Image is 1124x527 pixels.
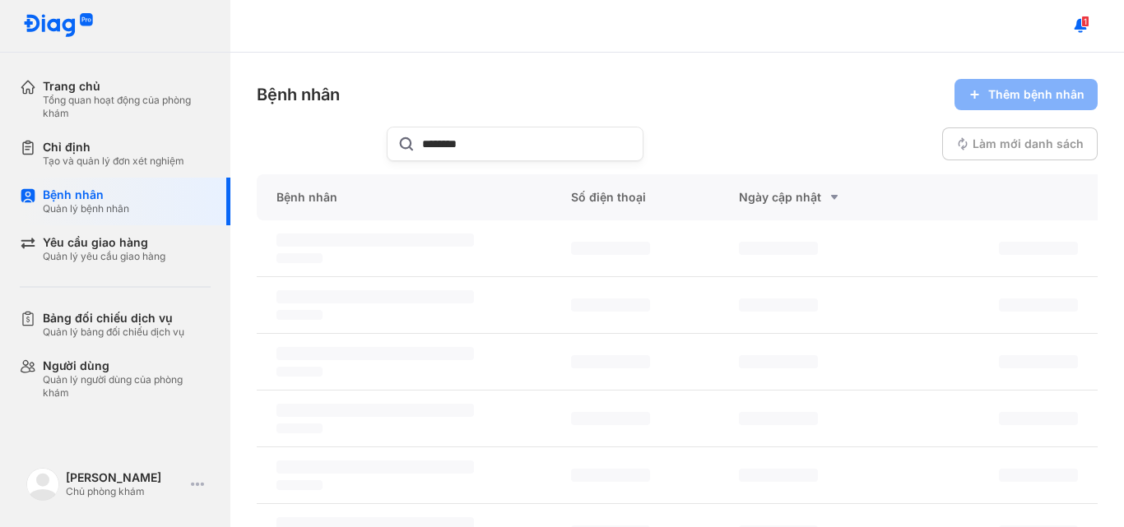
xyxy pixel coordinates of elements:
div: [PERSON_NAME] [66,470,184,485]
span: ‌ [571,412,650,425]
span: ‌ [739,469,818,482]
div: Chủ phòng khám [66,485,184,498]
span: ‌ [276,480,323,490]
span: ‌ [999,469,1078,482]
span: ‌ [276,367,323,377]
div: Chỉ định [43,140,184,155]
span: ‌ [276,233,474,247]
button: Làm mới danh sách [942,127,1098,160]
span: ‌ [571,469,650,482]
div: Quản lý bệnh nhân [43,202,129,215]
span: ‌ [999,412,1078,425]
div: Bệnh nhân [257,174,551,220]
span: ‌ [571,355,650,368]
div: Bệnh nhân [43,187,129,202]
span: ‌ [276,404,474,417]
div: Tạo và quản lý đơn xét nghiệm [43,155,184,168]
span: ‌ [276,347,474,360]
span: ‌ [739,242,818,255]
div: Quản lý bảng đối chiếu dịch vụ [43,326,184,339]
span: ‌ [571,242,650,255]
div: Yêu cầu giao hàng [43,235,165,250]
span: Thêm bệnh nhân [988,87,1085,102]
span: ‌ [571,298,650,312]
span: ‌ [999,355,1078,368]
span: ‌ [999,242,1078,255]
div: Ngày cập nhật [739,187,867,207]
img: logo [23,13,94,39]
img: logo [26,468,59,501]
span: ‌ [276,310,323,320]
span: ‌ [999,298,1078,312]
span: ‌ [276,460,474,474]
span: ‌ [276,253,323,263]
span: Làm mới danh sách [973,136,1084,151]
div: Quản lý yêu cầu giao hàng [43,250,165,263]
span: ‌ [276,423,323,433]
button: Thêm bệnh nhân [954,79,1098,110]
div: Số điện thoại [551,174,719,220]
div: Tổng quan hoạt động của phòng khám [43,94,211,120]
span: ‌ [739,355,818,368]
span: ‌ [739,298,818,312]
div: Người dùng [43,358,211,373]
span: ‌ [739,412,818,425]
div: Quản lý người dùng của phòng khám [43,373,211,400]
span: ‌ [276,290,474,303]
div: Bảng đối chiếu dịch vụ [43,311,184,326]
span: 1 [1081,16,1089,27]
div: Trang chủ [43,79,211,94]
div: Bệnh nhân [257,83,340,106]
